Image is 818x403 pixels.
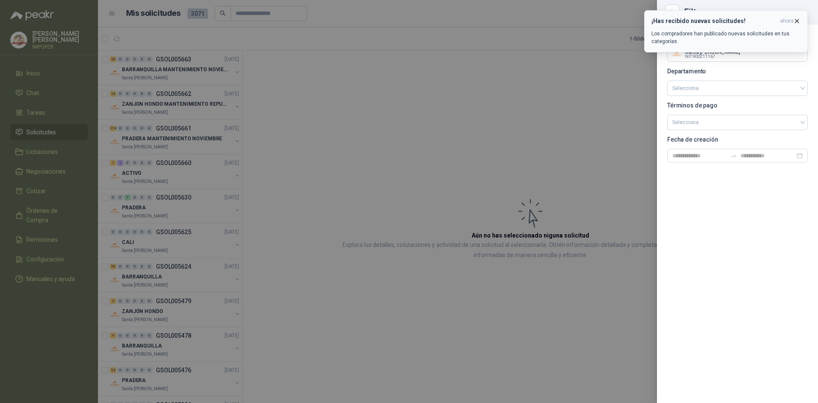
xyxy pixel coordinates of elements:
[667,69,808,74] p: Departamento
[780,17,794,25] span: ahora
[667,7,677,17] button: Close
[730,152,737,159] span: swap-right
[651,30,801,45] p: Los compradores han publicado nuevas solicitudes en tus categorías.
[667,137,808,142] p: Fecha de creación
[684,8,808,16] div: Filtros
[644,10,808,52] button: ¡Has recibido nuevas solicitudes!ahora Los compradores han publicado nuevas solicitudes en tus ca...
[651,17,777,25] h3: ¡Has recibido nuevas solicitudes!
[667,103,808,108] p: Términos de pago
[730,152,737,159] span: to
